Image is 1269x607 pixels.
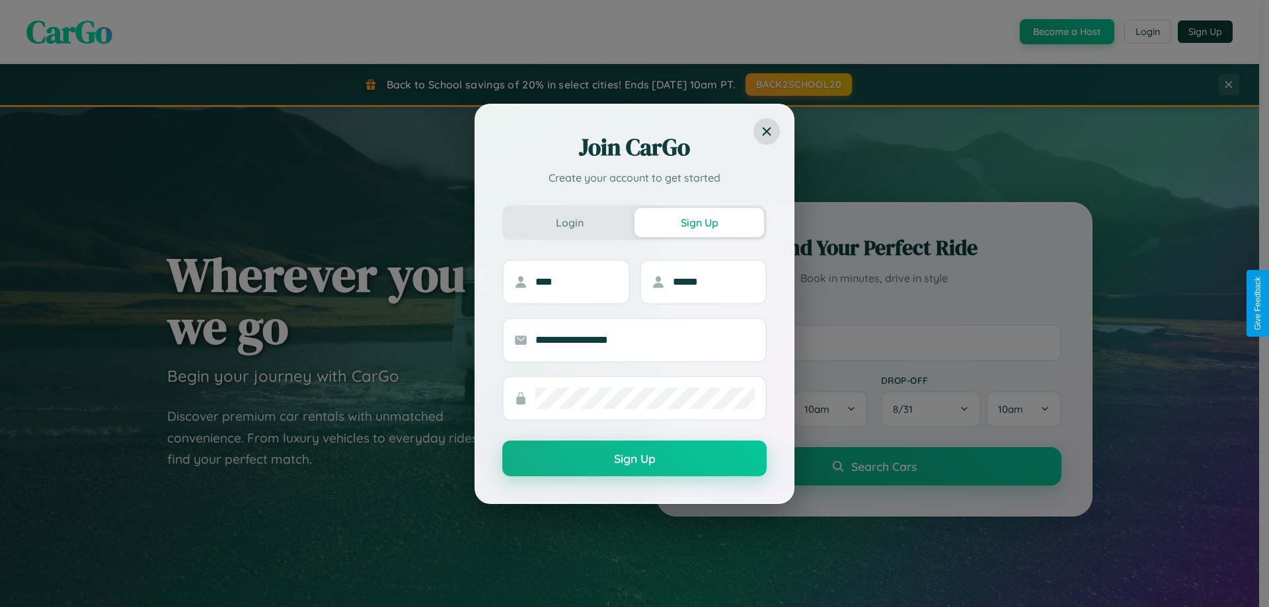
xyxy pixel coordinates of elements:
button: Sign Up [634,208,764,237]
p: Create your account to get started [502,170,767,186]
button: Login [505,208,634,237]
div: Give Feedback [1253,277,1262,330]
h2: Join CarGo [502,131,767,163]
button: Sign Up [502,441,767,476]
